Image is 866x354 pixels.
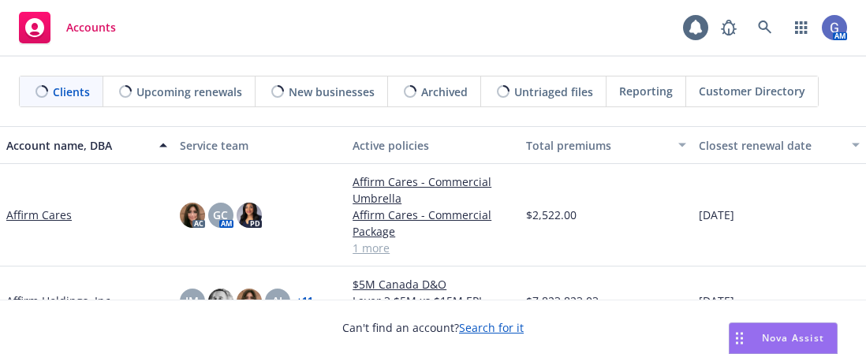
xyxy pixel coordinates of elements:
a: Report a Bug [713,12,745,43]
span: [DATE] [699,293,734,309]
button: Service team [174,126,347,164]
button: Closest renewal date [692,126,866,164]
span: Clients [53,84,90,100]
img: photo [208,289,233,314]
div: Service team [180,137,341,154]
a: $5M Canada D&O [353,276,513,293]
div: Total premiums [526,137,670,154]
a: 1 more [353,240,513,256]
a: + 11 [297,296,313,306]
span: $7,823,823.03 [526,293,599,309]
span: Accounts [66,21,116,34]
div: Active policies [353,137,513,154]
span: [DATE] [699,207,734,223]
span: Untriaged files [514,84,593,100]
img: photo [237,289,262,314]
span: Customer Directory [699,83,805,99]
button: Active policies [346,126,520,164]
div: Drag to move [730,323,749,353]
span: Archived [421,84,468,100]
button: Nova Assist [729,322,838,354]
img: photo [237,203,262,228]
span: $2,522.00 [526,207,577,223]
a: Search [749,12,781,43]
img: photo [180,203,205,228]
a: Affirm Cares [6,207,72,223]
a: Search for it [459,320,524,335]
div: Account name, DBA [6,137,150,154]
span: AJ [272,293,282,309]
a: Affirm Holdings, Inc. [6,293,114,309]
a: Layer 3 $5M xs $15M EPL [353,293,513,309]
a: Accounts [13,6,122,50]
a: Affirm Cares - Commercial Package [353,207,513,240]
span: JM [185,293,199,309]
img: photo [822,15,847,40]
a: Affirm Cares - Commercial Umbrella [353,173,513,207]
span: Can't find an account? [342,319,524,336]
div: Closest renewal date [699,137,842,154]
button: Total premiums [520,126,693,164]
span: GC [213,207,228,223]
span: New businesses [289,84,375,100]
a: Switch app [786,12,817,43]
span: Nova Assist [762,331,824,345]
span: Upcoming renewals [136,84,242,100]
span: Reporting [619,83,673,99]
